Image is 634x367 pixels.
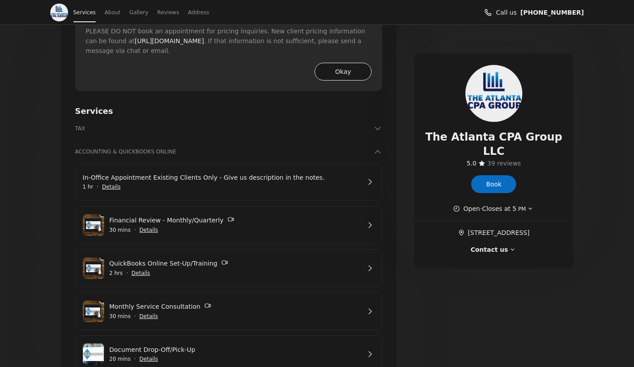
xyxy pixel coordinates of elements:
[458,228,468,238] span: ​
[139,226,158,234] button: Show details for Financial Review - Monthly/Quarterly
[75,124,383,133] button: TAX
[458,228,529,238] a: Get directions (Opens in a new window)
[109,345,361,355] a: Document Drop-Off/Pick-Up
[75,105,383,117] h2: Services
[139,312,158,321] button: Show details for Monthly Service Consultation
[157,6,179,19] a: Reviews
[83,173,361,182] a: In-Office Appointment Existing Clients Only - Give us description in the notes.
[105,6,120,19] a: About
[132,269,150,278] button: Show details for QuickBooks Online Set-Up/Training
[75,124,372,133] h3: TAX
[471,245,517,254] button: Contact us
[521,8,584,17] a: Call us (678) 235-4060
[129,6,149,19] a: Gallery
[471,175,516,193] a: Book
[86,26,372,56] span: PLEASE DO NOT book an appointment for pricing inquiries. New client pricing information can be fo...
[50,4,68,21] img: The Atlanta CPA Group LLC logo
[139,355,158,363] button: Show details for Document Drop-Off/Pick-Up
[75,147,383,156] button: ACCOUNTING & QUICKBOOKS ONLINE
[464,204,526,214] span: Open · Closes at
[487,158,521,168] a: 39 reviews
[109,215,361,226] a: Financial Review - Monthly/Quarterly
[315,63,372,81] button: Okay
[453,204,535,214] button: Show working hours
[188,6,209,19] a: Address
[425,130,562,158] span: The Atlanta CPA Group LLC
[487,158,521,168] span: ​
[496,8,517,17] span: Call us
[513,205,517,212] span: 5
[102,182,121,191] button: Show details for In-Office Appointment Existing Clients Only - Give us description in the notes.
[109,302,361,312] a: Monthly Service Consultation
[465,65,522,122] img: The Atlanta CPA Group LLC logo
[487,160,521,167] span: 39 reviews
[467,158,477,168] span: ​
[109,258,361,269] a: QuickBooks Online Set-Up/Training
[75,147,372,156] h3: ACCOUNTING & QUICKBOOKS ONLINE
[73,6,96,19] a: Services
[467,160,477,167] span: 5.0 stars out of 5
[135,36,204,46] a: https://atlcpagroup.com/service-pricing/ (Opens in a new window)
[486,179,501,189] span: Book
[517,206,526,212] span: PM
